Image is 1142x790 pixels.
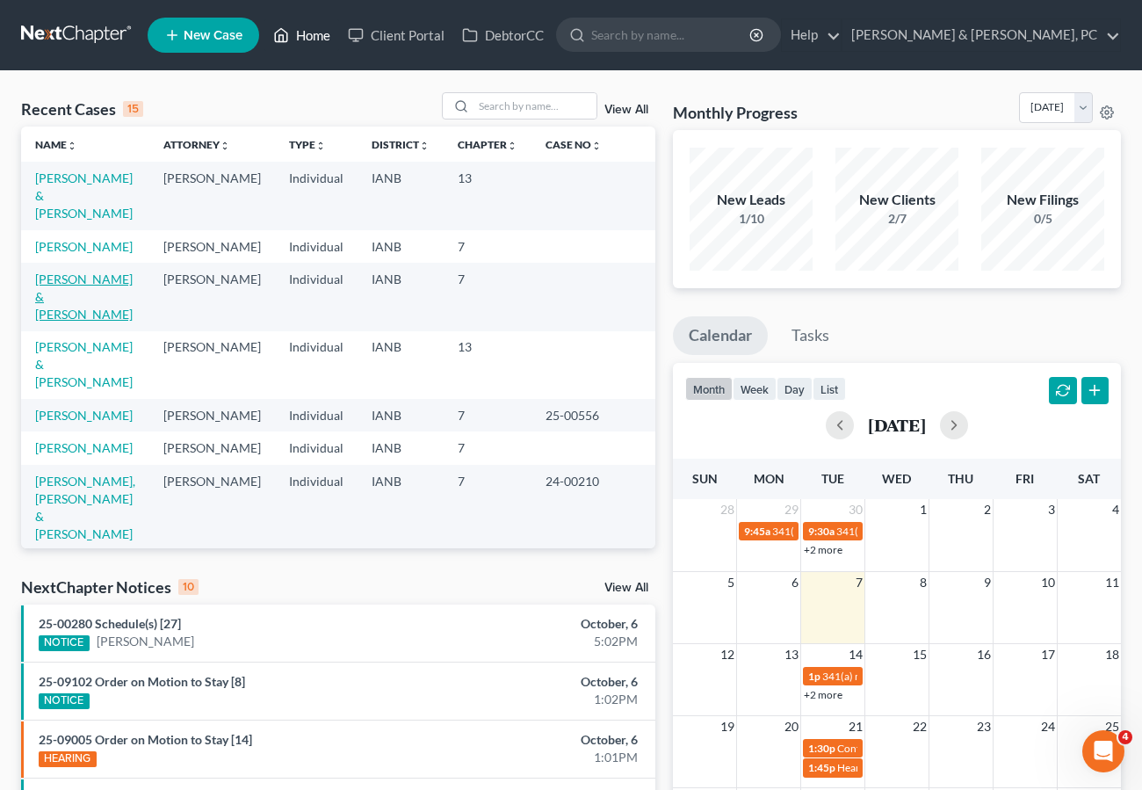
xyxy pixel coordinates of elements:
span: 3 [1046,499,1057,520]
a: +2 more [804,688,842,701]
td: 7 [444,230,531,263]
span: 17 [1039,644,1057,665]
span: 19 [719,716,736,737]
td: 13 [444,331,531,399]
span: 20 [783,716,800,737]
a: Attorneyunfold_more [163,138,230,151]
td: [PERSON_NAME] [149,331,275,399]
i: unfold_more [591,141,602,151]
span: Tue [821,471,844,486]
i: unfold_more [67,141,77,151]
a: [PERSON_NAME] [97,633,194,650]
span: Confirmation hearing for [PERSON_NAME] [837,742,1037,755]
span: 2 [982,499,993,520]
span: 341(a) meeting for [PERSON_NAME] & [PERSON_NAME] [836,525,1099,538]
button: month [685,377,733,401]
span: Fri [1016,471,1034,486]
span: 23 [975,716,993,737]
td: [PERSON_NAME] [149,399,275,431]
h2: [DATE] [868,416,926,434]
a: [PERSON_NAME] & [PERSON_NAME] [35,170,133,221]
a: Calendar [673,316,768,355]
a: 25-09005 Order on Motion to Stay [14] [39,732,252,747]
td: 7 [444,465,531,550]
span: 1p [808,670,820,683]
div: NextChapter Notices [21,576,199,598]
span: 25 [1103,716,1121,737]
span: 28 [719,499,736,520]
span: 1:45p [808,761,835,774]
a: Case Nounfold_more [546,138,602,151]
td: IANB [358,331,444,399]
span: Hearing for [PERSON_NAME] [837,761,974,774]
a: 25-09102 Order on Motion to Stay [8] [39,674,245,689]
span: 21 [847,716,864,737]
span: 12 [719,644,736,665]
span: 10 [1039,572,1057,593]
td: 7 [444,399,531,431]
a: Chapterunfold_more [458,138,517,151]
div: HEARING [39,751,97,767]
div: NOTICE [39,693,90,709]
div: 10 [178,579,199,595]
span: 1 [918,499,929,520]
a: Home [264,19,339,51]
td: Individual [275,431,358,464]
div: New Filings [981,190,1104,210]
td: 13 [444,162,531,229]
a: Typeunfold_more [289,138,326,151]
div: 15 [123,101,143,117]
span: 7 [854,572,864,593]
span: 11 [1103,572,1121,593]
span: 9:45a [744,525,770,538]
span: 16 [975,644,993,665]
span: 5 [726,572,736,593]
h3: Monthly Progress [673,102,798,123]
span: 29 [783,499,800,520]
td: [PERSON_NAME] [149,230,275,263]
span: Sun [692,471,718,486]
a: 25-00280 Schedule(s) [27] [39,616,181,631]
td: IANB [358,230,444,263]
span: 30 [847,499,864,520]
a: Client Portal [339,19,453,51]
a: [PERSON_NAME] [35,440,133,455]
div: 2/7 [835,210,958,228]
td: Individual [275,331,358,399]
td: 7 [444,263,531,330]
span: Wed [882,471,911,486]
div: 1:01PM [450,749,638,766]
span: New Case [184,29,242,42]
td: IANB [358,399,444,431]
td: Individual [275,399,358,431]
span: 8 [918,572,929,593]
span: 9 [982,572,993,593]
i: unfold_more [507,141,517,151]
a: [PERSON_NAME] & [PERSON_NAME] [35,339,133,389]
td: IANB [358,465,444,550]
td: IANB [358,431,444,464]
span: Mon [754,471,784,486]
input: Search by name... [473,93,596,119]
td: Individual [275,162,358,229]
span: 18 [1103,644,1121,665]
td: Individual [275,230,358,263]
a: Tasks [776,316,845,355]
i: unfold_more [419,141,430,151]
iframe: Intercom live chat [1082,730,1124,772]
div: 0/5 [981,210,1104,228]
i: unfold_more [315,141,326,151]
span: 24 [1039,716,1057,737]
span: 15 [911,644,929,665]
td: [PERSON_NAME] [149,465,275,550]
span: 14 [847,644,864,665]
a: View All [604,104,648,116]
a: Nameunfold_more [35,138,77,151]
td: IANB [358,263,444,330]
span: 22 [911,716,929,737]
a: [PERSON_NAME] [35,239,133,254]
div: 5:02PM [450,633,638,650]
button: week [733,377,777,401]
span: 4 [1118,730,1132,744]
a: [PERSON_NAME] & [PERSON_NAME], PC [842,19,1120,51]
